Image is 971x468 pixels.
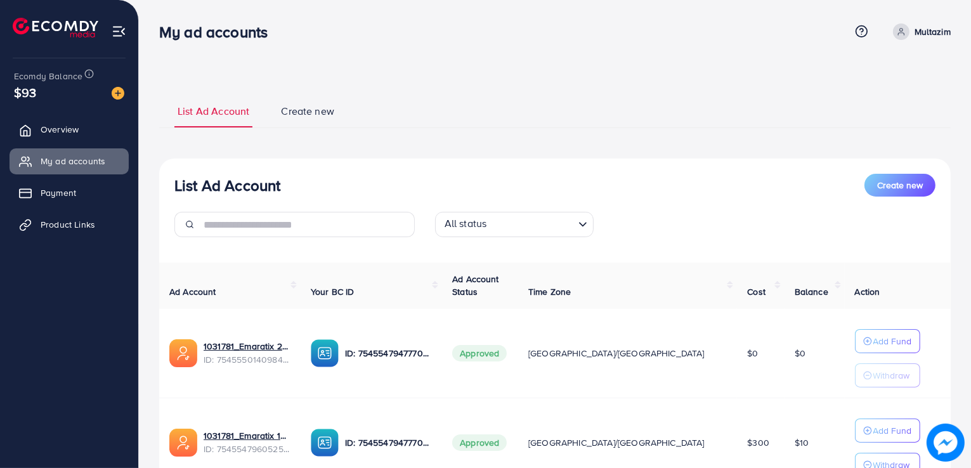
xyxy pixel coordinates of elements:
[112,87,124,100] img: image
[10,180,129,205] a: Payment
[795,436,809,449] span: $10
[873,423,912,438] p: Add Fund
[10,212,129,237] a: Product Links
[452,273,499,298] span: Ad Account Status
[442,214,490,234] span: All status
[877,179,923,192] span: Create new
[747,436,769,449] span: $300
[864,174,935,197] button: Create new
[795,347,805,360] span: $0
[915,24,951,39] p: Multazim
[41,123,79,136] span: Overview
[41,218,95,231] span: Product Links
[873,334,912,349] p: Add Fund
[169,285,216,298] span: Ad Account
[452,434,507,451] span: Approved
[528,285,571,298] span: Time Zone
[528,436,705,449] span: [GEOGRAPHIC_DATA]/[GEOGRAPHIC_DATA]
[873,368,910,383] p: Withdraw
[178,104,249,119] span: List Ad Account
[311,429,339,457] img: ic-ba-acc.ded83a64.svg
[13,18,98,37] img: logo
[41,155,105,167] span: My ad accounts
[204,429,290,442] a: 1031781_Emaratix 1_1756835284796
[927,424,965,462] img: image
[281,104,334,119] span: Create new
[747,347,758,360] span: $0
[855,363,920,387] button: Withdraw
[204,443,290,455] span: ID: 7545547960525357064
[528,347,705,360] span: [GEOGRAPHIC_DATA]/[GEOGRAPHIC_DATA]
[169,429,197,457] img: ic-ads-acc.e4c84228.svg
[174,176,280,195] h3: List Ad Account
[204,353,290,366] span: ID: 7545550140984410113
[490,214,573,234] input: Search for option
[452,345,507,361] span: Approved
[204,340,290,366] div: <span class='underline'>1031781_Emaratix 2_1756835320982</span></br>7545550140984410113
[14,83,36,101] span: $93
[345,346,432,361] p: ID: 7545547947770052616
[169,339,197,367] img: ic-ads-acc.e4c84228.svg
[747,285,766,298] span: Cost
[14,70,82,82] span: Ecomdy Balance
[159,23,278,41] h3: My ad accounts
[435,212,594,237] div: Search for option
[855,285,880,298] span: Action
[204,429,290,455] div: <span class='underline'>1031781_Emaratix 1_1756835284796</span></br>7545547960525357064
[204,340,290,353] a: 1031781_Emaratix 2_1756835320982
[112,24,126,39] img: menu
[888,23,951,40] a: Multazim
[41,186,76,199] span: Payment
[311,285,355,298] span: Your BC ID
[855,419,920,443] button: Add Fund
[10,117,129,142] a: Overview
[10,148,129,174] a: My ad accounts
[311,339,339,367] img: ic-ba-acc.ded83a64.svg
[855,329,920,353] button: Add Fund
[345,435,432,450] p: ID: 7545547947770052616
[795,285,828,298] span: Balance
